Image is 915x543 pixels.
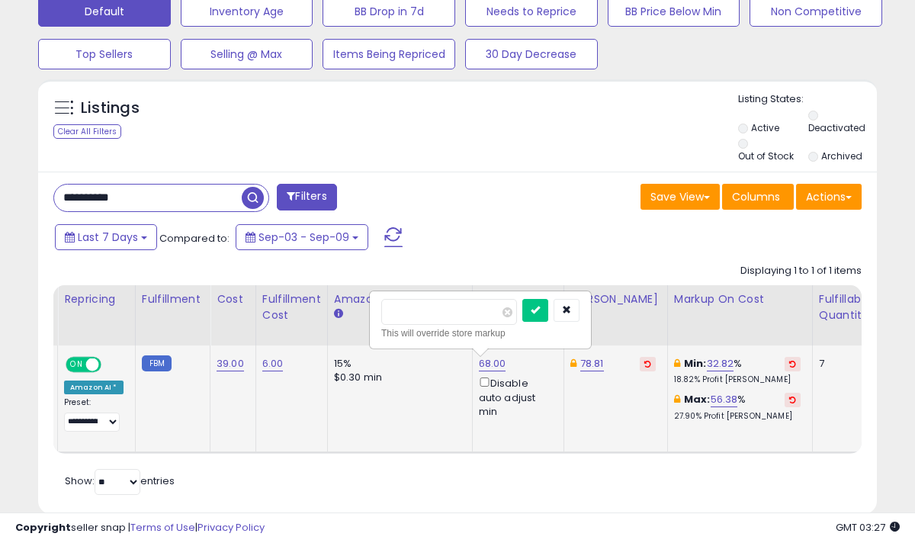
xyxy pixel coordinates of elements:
[796,184,862,210] button: Actions
[15,520,71,535] strong: Copyright
[836,520,900,535] span: 2025-09-17 03:27 GMT
[580,356,604,371] a: 78.81
[65,474,175,488] span: Show: entries
[381,326,579,341] div: This will override store markup
[64,381,124,394] div: Amazon AI *
[684,356,707,371] b: Min:
[808,121,865,134] label: Deactivated
[78,230,138,245] span: Last 7 Days
[711,392,738,407] a: 56.38
[262,356,284,371] a: 6.00
[722,184,794,210] button: Columns
[236,224,368,250] button: Sep-03 - Sep-09
[570,291,661,307] div: [PERSON_NAME]
[751,121,779,134] label: Active
[55,224,157,250] button: Last 7 Days
[159,231,230,246] span: Compared to:
[262,291,321,323] div: Fulfillment Cost
[277,184,336,210] button: Filters
[640,184,720,210] button: Save View
[674,393,801,421] div: %
[67,358,86,371] span: ON
[479,356,506,371] a: 68.00
[64,397,124,432] div: Preset:
[64,291,129,307] div: Repricing
[323,39,455,69] button: Items Being Repriced
[821,149,862,162] label: Archived
[334,371,461,384] div: $0.30 min
[674,374,801,385] p: 18.82% Profit [PERSON_NAME]
[738,149,794,162] label: Out of Stock
[707,356,734,371] a: 32.82
[217,291,249,307] div: Cost
[197,520,265,535] a: Privacy Policy
[465,39,598,69] button: 30 Day Decrease
[81,98,140,119] h5: Listings
[684,392,711,406] b: Max:
[819,291,872,323] div: Fulfillable Quantity
[142,355,172,371] small: FBM
[674,411,801,422] p: 27.90% Profit [PERSON_NAME]
[53,124,121,139] div: Clear All Filters
[738,92,878,107] p: Listing States:
[181,39,313,69] button: Selling @ Max
[334,357,461,371] div: 15%
[740,264,862,278] div: Displaying 1 to 1 of 1 items
[479,374,552,419] div: Disable auto adjust min
[130,520,195,535] a: Terms of Use
[334,291,466,307] div: Amazon Fees
[732,189,780,204] span: Columns
[142,291,204,307] div: Fulfillment
[819,357,866,371] div: 7
[217,356,244,371] a: 39.00
[667,285,812,345] th: The percentage added to the cost of goods (COGS) that forms the calculator for Min & Max prices.
[334,307,343,321] small: Amazon Fees.
[258,230,349,245] span: Sep-03 - Sep-09
[38,39,171,69] button: Top Sellers
[674,291,806,307] div: Markup on Cost
[15,521,265,535] div: seller snap | |
[674,357,801,385] div: %
[99,358,124,371] span: OFF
